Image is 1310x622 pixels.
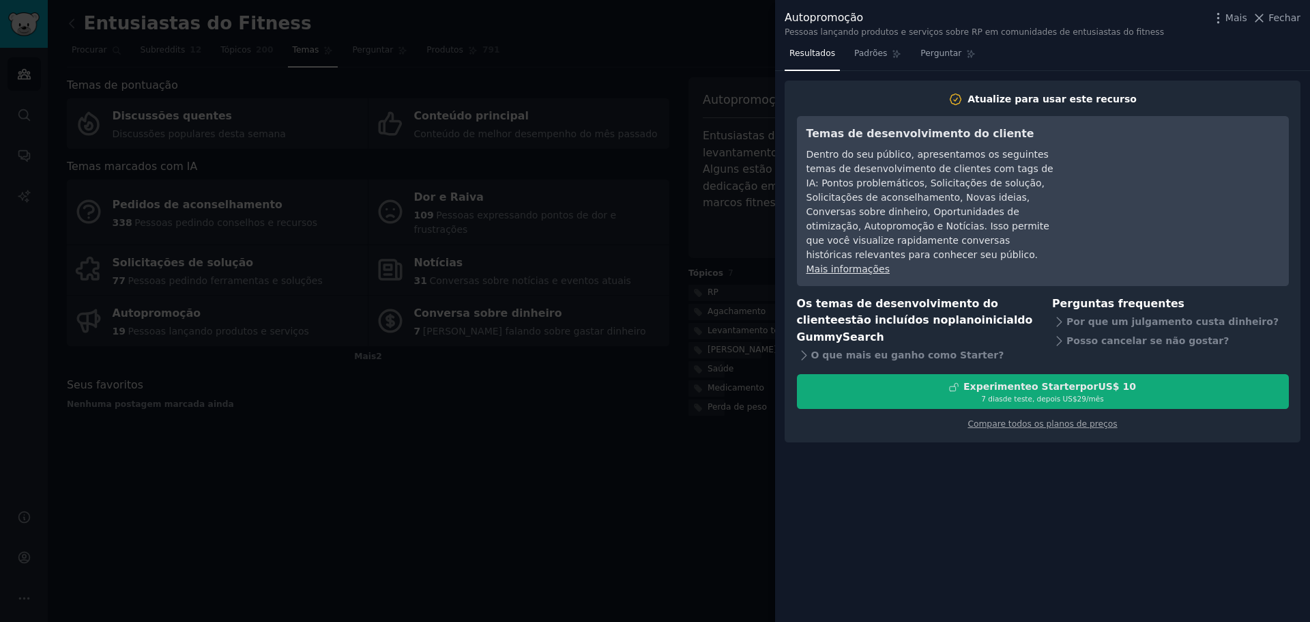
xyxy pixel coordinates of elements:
[1225,12,1247,23] font: Mais
[920,48,961,58] font: Perguntar
[1077,395,1086,403] font: 29
[963,381,1032,392] font: Experimente
[982,313,1018,326] font: inicial
[998,350,1004,361] font: ?
[916,43,980,71] a: Perguntar
[789,48,835,58] font: Resultados
[1075,126,1279,228] iframe: Reprodutor de vídeo do YouTube
[785,27,1164,37] font: Pessoas lançando produtos e serviços sobre RP em comunidades de entusiastas do fitness
[1052,297,1184,310] font: Perguntas frequentes
[948,313,981,326] font: plano
[797,297,998,327] font: Os temas de desenvolvimento do cliente
[950,350,998,361] font: o Starter
[811,350,950,361] font: O que mais eu ganho com
[797,374,1289,409] button: Experimenteo StarterporUS$ 107 diasde teste, depois US$29/mês
[785,11,863,24] font: Autopromoção
[797,313,1033,343] font: do GummySearch
[1098,381,1136,392] font: US$ 10
[967,419,1117,429] a: Compare todos os planos de preços
[1211,11,1247,25] button: Mais
[1066,335,1229,346] font: Posso cancelar se não gostar?
[854,48,887,58] font: Padrões
[1032,381,1080,392] font: o Starter
[1268,12,1300,23] font: Fechar
[1003,395,1077,403] font: de teste, depois US$
[1086,395,1104,403] font: /mês
[838,313,948,326] font: estão incluídos no
[967,94,1137,104] font: Atualize para usar este recurso
[1252,11,1300,25] button: Fechar
[785,43,840,71] a: Resultados
[806,127,1034,140] font: Temas de desenvolvimento do cliente
[1080,381,1098,392] font: por
[981,395,1003,403] font: 7 dias
[806,149,1053,260] font: Dentro do seu público, apresentamos os seguintes temas de desenvolvimento de clientes com tags de...
[1066,316,1279,327] font: Por que um julgamento custa dinheiro?
[849,43,906,71] a: Padrões
[806,264,890,274] a: Mais informações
